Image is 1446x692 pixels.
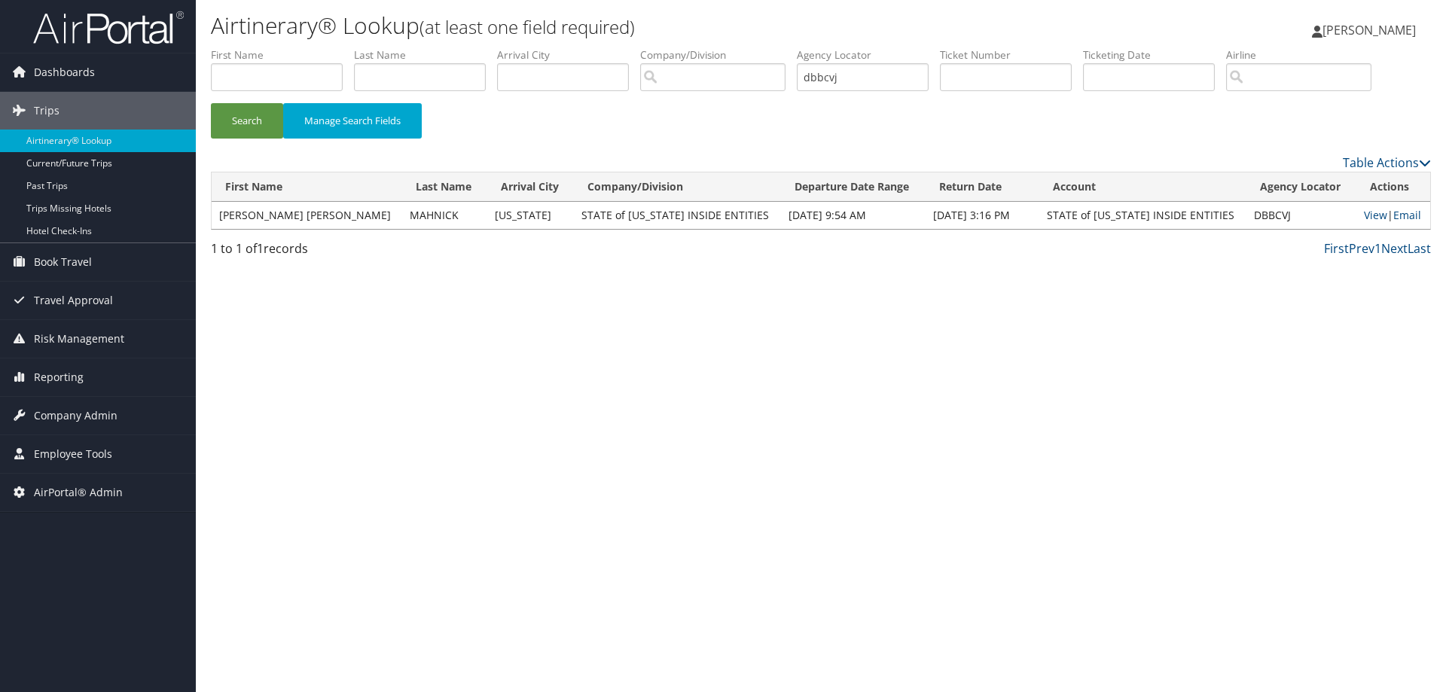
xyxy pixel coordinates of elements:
label: Airline [1226,47,1383,62]
td: STATE of [US_STATE] INSIDE ENTITIES [1039,202,1246,229]
td: DBBCVJ [1246,202,1356,229]
th: First Name: activate to sort column ascending [212,172,402,202]
span: Risk Management [34,320,124,358]
th: Return Date: activate to sort column ascending [926,172,1039,202]
small: (at least one field required) [419,14,635,39]
a: Next [1381,240,1408,257]
button: Manage Search Fields [283,103,422,139]
span: Company Admin [34,397,117,434]
th: Company/Division [574,172,781,202]
label: Ticket Number [940,47,1083,62]
span: Reporting [34,358,84,396]
th: Departure Date Range: activate to sort column descending [781,172,926,202]
a: Email [1393,208,1421,222]
span: Trips [34,92,59,130]
th: Arrival City: activate to sort column ascending [487,172,574,202]
span: [PERSON_NAME] [1322,22,1416,38]
td: | [1356,202,1430,229]
label: Last Name [354,47,497,62]
th: Agency Locator: activate to sort column ascending [1246,172,1356,202]
span: AirPortal® Admin [34,474,123,511]
td: [DATE] 9:54 AM [781,202,926,229]
div: 1 to 1 of records [211,239,499,265]
th: Actions [1356,172,1430,202]
label: First Name [211,47,354,62]
td: STATE of [US_STATE] INSIDE ENTITIES [574,202,781,229]
span: 1 [257,240,264,257]
label: Ticketing Date [1083,47,1226,62]
h1: Airtinerary® Lookup [211,10,1024,41]
img: airportal-logo.png [33,10,184,45]
label: Agency Locator [797,47,940,62]
td: [US_STATE] [487,202,574,229]
a: Prev [1349,240,1374,257]
button: Search [211,103,283,139]
span: Travel Approval [34,282,113,319]
a: Last [1408,240,1431,257]
a: Table Actions [1343,154,1431,171]
span: Dashboards [34,53,95,91]
td: MAHNICK [402,202,487,229]
a: View [1364,208,1387,222]
a: [PERSON_NAME] [1312,8,1431,53]
label: Arrival City [497,47,640,62]
a: 1 [1374,240,1381,257]
th: Last Name: activate to sort column ascending [402,172,487,202]
span: Employee Tools [34,435,112,473]
th: Account: activate to sort column ascending [1039,172,1246,202]
span: Book Travel [34,243,92,281]
td: [PERSON_NAME] [PERSON_NAME] [212,202,402,229]
td: [DATE] 3:16 PM [926,202,1039,229]
label: Company/Division [640,47,797,62]
a: First [1324,240,1349,257]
